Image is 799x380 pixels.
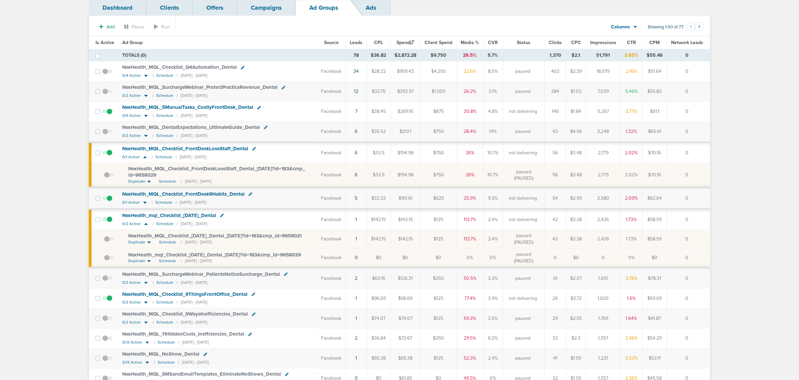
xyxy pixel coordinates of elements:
span: NexHealth_ MQL_ SurchargeWebinar_ PatientsNoticeSurcharge_ Dental [122,271,280,277]
td: 25.9% [457,188,483,209]
td: 1.32% [621,122,643,142]
span: paused [515,88,530,95]
a: 1 [355,236,357,242]
td: $9,750 [421,49,457,61]
span: NexHealth_ MQL_ Checklist_ Q4Automation_ Dental [122,64,237,70]
span: Leads [350,40,363,45]
span: 0/2 Active [122,221,141,226]
td: 29 [545,308,566,328]
td: 61 [545,268,566,289]
a: 2 [355,275,358,281]
td: 56 [545,142,566,163]
td: $875 [421,102,457,122]
td: $74.07 [367,308,390,328]
td: $3.38 [566,209,586,230]
span: Is Active [96,40,114,45]
a: 6 [355,150,358,156]
td: 29.5% [457,49,483,61]
td: 0% [621,248,643,268]
td: $125 [421,289,457,309]
span: Status [517,40,530,45]
td: paused (PAUSED) [503,248,544,268]
td: $269.16 [390,102,421,122]
a: 1 [355,355,357,361]
small: Schedule [156,73,173,78]
td: $2.39 [566,61,586,81]
span: 0/1 Active [122,200,140,205]
span: Schedule [159,258,176,264]
td: 7,039 [586,81,621,102]
td: 51,791 [586,49,621,61]
span: not delivering [509,295,537,302]
td: $65.61 [643,122,667,142]
span: Impressions [590,40,616,45]
td: 2.16% [621,61,643,81]
button: Add [96,22,119,32]
small: Schedule [155,155,172,160]
span: Spend [396,40,415,45]
td: $142.15 [390,209,421,230]
span: paused [515,68,530,75]
td: $58.59 [643,230,667,248]
td: 0 [667,268,710,289]
td: $2.3 [566,328,586,348]
td: $2,872.28 [390,49,421,61]
td: 28.4% [457,122,483,142]
td: 0 [667,102,710,122]
td: 1.64% [621,308,643,328]
td: $4,250 [421,61,457,81]
td: $250 [421,328,457,348]
td: $74.07 [390,308,421,328]
span: CVR [488,40,498,45]
td: 2.4% [483,230,503,248]
td: $41.87 [643,308,667,328]
td: 0 [667,122,710,142]
span: NexHealth_ MQL_ SMSandEmailTemplates_ EliminateNoShows_ Dental [122,371,281,377]
td: 0 [667,248,710,268]
td: $70.16 [643,163,667,188]
small: | [DATE] - [DATE] [181,179,212,184]
span: NexHealth_ MQL_ Checklist_ FrontDeskLoseStaff_ Dental_ [DATE]?id=183&cmp_ id=9658029 [128,166,305,178]
a: 6 [355,129,358,134]
a: 2 [355,335,358,341]
td: 22.6% [457,61,483,81]
span: NexHealth_ MQL_ SurchargeWebinar_ ProtectPracticeRevenue_ Dental [122,84,278,90]
td: $161.61 [390,188,421,209]
small: | [DATE] - [DATE] [177,320,207,325]
span: NexHealth_ MQL_ DentalExpectations_ UltimateGuide_ Dental [122,124,260,130]
td: 18,579 [586,61,621,81]
small: | [DATE] - [DATE] [176,200,206,205]
td: 30.8% [457,102,483,122]
span: NexHealth_ mql_ Checklist_ [DATE]_ Dental [122,212,216,218]
td: $32.32 [367,188,390,209]
td: $2.99 [566,188,586,209]
td: $1.02 [566,81,586,102]
small: Schedule [156,93,173,98]
td: TOTALS (0) [118,49,346,61]
td: $96.69 [367,289,390,309]
span: NexHealth_ MQL_ Checklist_ 9ThingsFrontOffice_ Dental [122,291,248,297]
td: 59.3% [457,308,483,328]
td: 5,267 [586,102,621,122]
td: $125 [421,230,457,248]
td: 2,426 [586,230,621,248]
span: paused [515,335,530,342]
small: | [DATE] - [DATE] [176,155,206,160]
td: 54 [545,188,566,209]
td: 0% [457,248,483,268]
td: $32.5 [367,163,390,188]
span: 0/6 Active [122,113,141,118]
span: Columns [611,24,630,30]
td: 14% [483,122,503,142]
td: $750 [421,142,457,163]
td: $3.48 [566,163,586,188]
td: 0 [667,230,710,248]
td: $750 [421,122,457,142]
td: $1.84 [566,102,586,122]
